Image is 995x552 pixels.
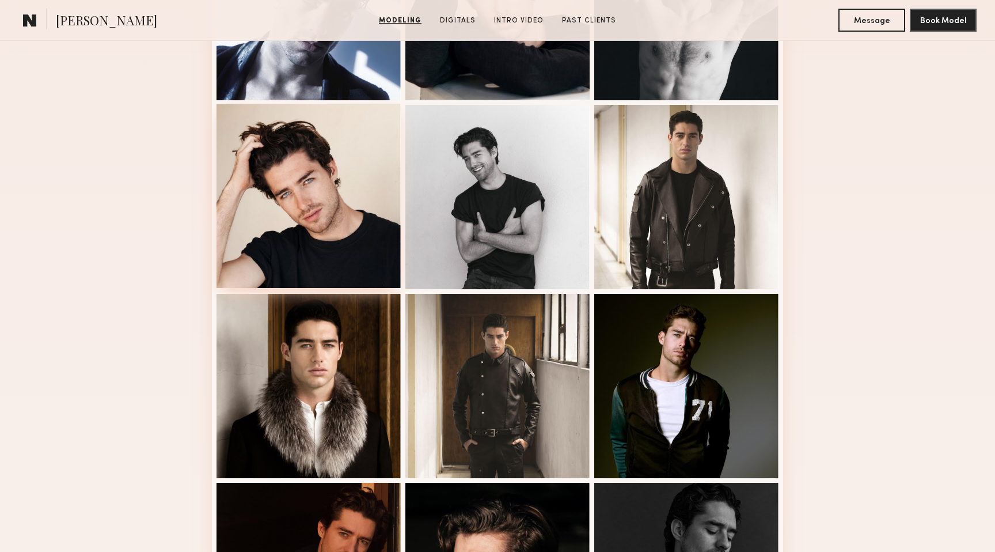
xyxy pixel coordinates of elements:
[910,15,977,25] a: Book Model
[435,16,480,26] a: Digitals
[557,16,621,26] a: Past Clients
[56,12,157,32] span: [PERSON_NAME]
[489,16,548,26] a: Intro Video
[374,16,426,26] a: Modeling
[838,9,905,32] button: Message
[910,9,977,32] button: Book Model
